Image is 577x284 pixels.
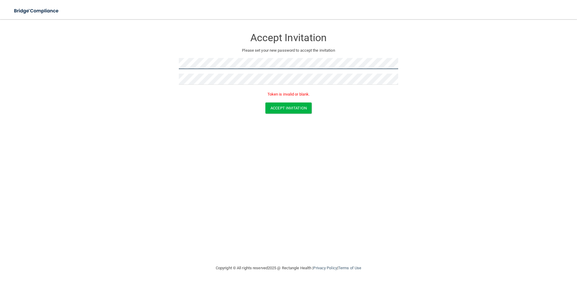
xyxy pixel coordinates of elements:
[313,266,337,270] a: Privacy Policy
[338,266,361,270] a: Terms of Use
[183,47,394,54] p: Please set your new password to accept the invitation
[179,32,398,43] h3: Accept Invitation
[9,5,64,17] img: bridge_compliance_login_screen.278c3ca4.svg
[179,258,398,278] div: Copyright © All rights reserved 2025 @ Rectangle Health | |
[265,102,312,114] button: Accept Invitation
[179,91,398,98] p: Token is invalid or blank.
